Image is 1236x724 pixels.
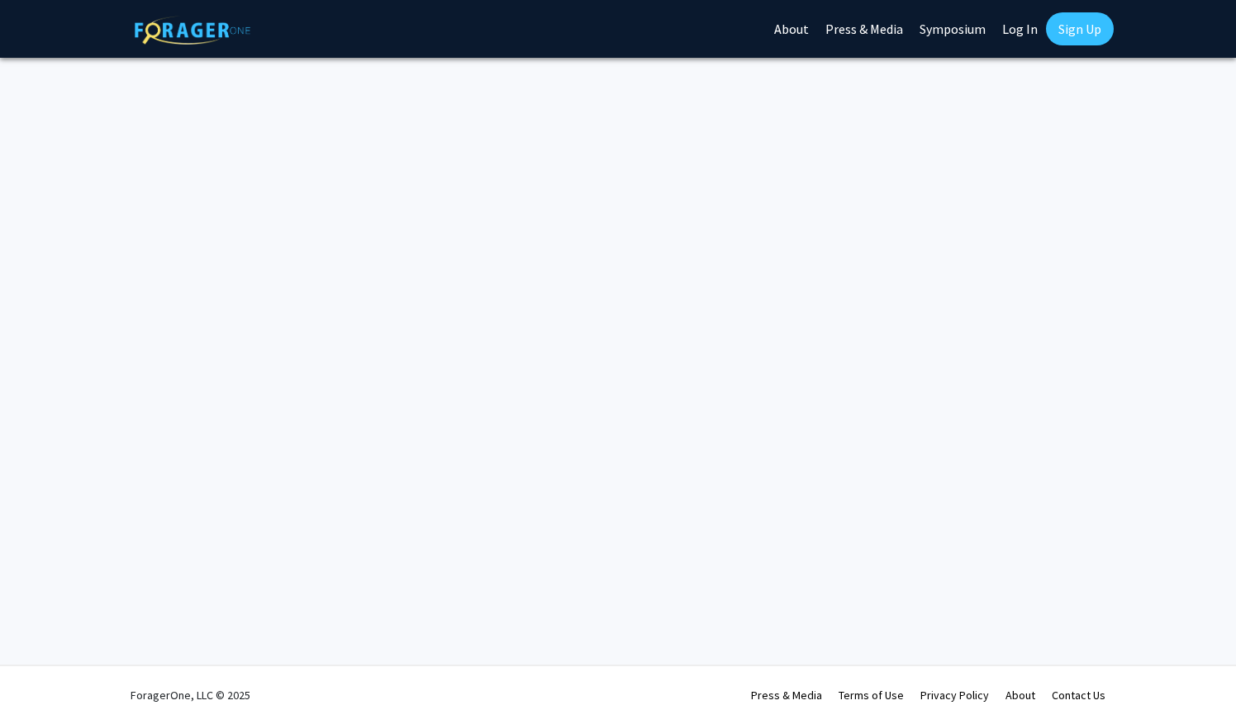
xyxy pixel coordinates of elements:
a: About [1005,688,1035,703]
a: Terms of Use [839,688,904,703]
div: ForagerOne, LLC © 2025 [131,666,250,724]
a: Contact Us [1052,688,1105,703]
a: Press & Media [751,688,822,703]
img: ForagerOne Logo [135,16,250,45]
a: Privacy Policy [920,688,989,703]
a: Sign Up [1046,12,1114,45]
